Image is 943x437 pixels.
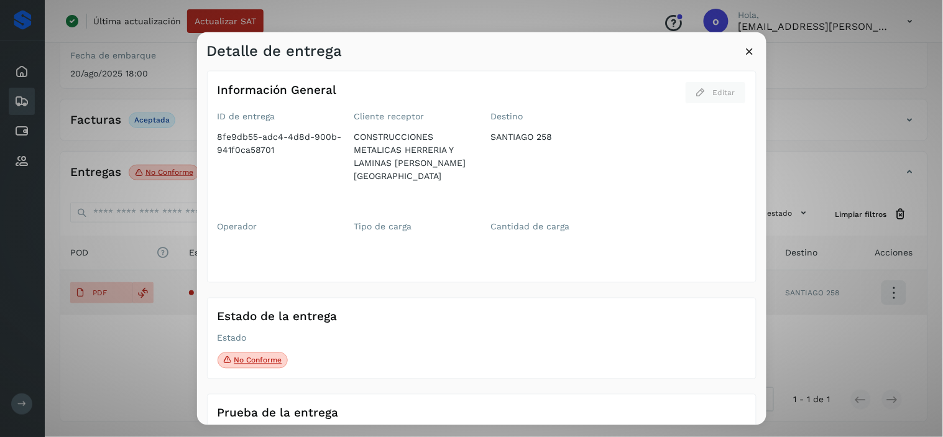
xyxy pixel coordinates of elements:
[491,220,615,233] span: Cantidad de carga
[218,308,338,326] span: Estado de la entrega
[218,332,288,345] span: estado
[218,220,342,233] span: Operador
[218,404,339,422] span: Prueba de la entrega
[234,356,282,364] p: No conforme
[354,220,479,233] span: Tipo de carga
